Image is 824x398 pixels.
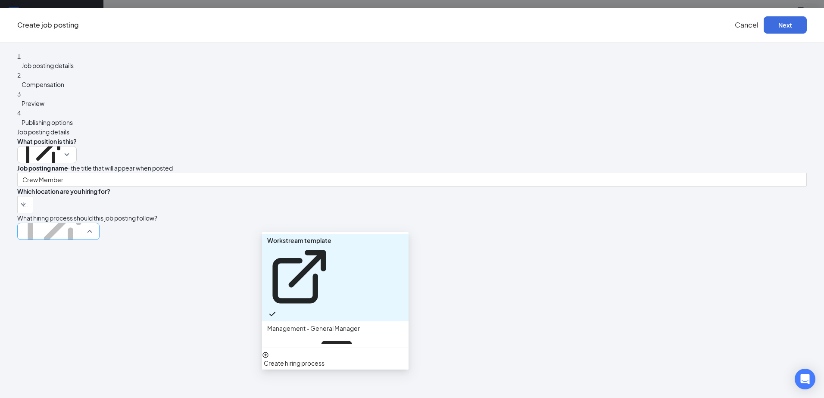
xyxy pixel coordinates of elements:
[22,124,64,174] div: Crew Member
[262,351,269,358] svg: PlusCircle
[17,90,21,98] span: 3
[735,20,758,30] button: Cancel
[267,323,360,333] p: Management - General Manager
[267,245,331,309] svg: ExternalLink
[267,309,278,319] svg: Checkmark
[267,236,331,245] p: Workstream template
[17,137,77,145] span: What position is this?
[22,133,64,174] svg: ExternalLink
[17,164,68,172] b: Job posting name
[17,20,79,30] div: Create job posting
[17,214,157,222] span: What hiring process should this job posting follow?
[264,359,325,367] span: Create hiring process
[17,128,69,136] span: Job posting details
[735,20,758,29] span: Cancel
[22,99,44,107] span: Preview
[764,16,807,34] button: Next
[22,118,73,126] span: Publishing options
[17,164,173,172] span: · the title that will appear when posted
[22,199,87,263] svg: ExternalLink
[17,109,21,117] span: 4
[22,62,74,69] span: Job posting details
[22,190,87,263] div: Workstream template
[267,236,331,309] div: Workstream template
[17,52,21,60] span: 1
[795,369,815,389] div: Open Intercom Messenger
[17,187,110,195] span: Which location are you hiring for?
[17,71,21,79] span: 2
[22,81,64,88] span: Compensation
